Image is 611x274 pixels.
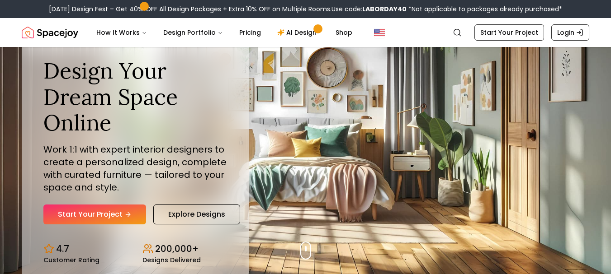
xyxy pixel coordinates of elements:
nav: Main [89,23,360,42]
small: Customer Rating [43,257,99,263]
button: How It Works [89,23,154,42]
a: Pricing [232,23,268,42]
h1: Design Your Dream Space Online [43,58,227,136]
p: 200,000+ [155,242,199,255]
img: Spacejoy Logo [22,23,78,42]
a: Start Your Project [43,204,146,224]
a: Explore Designs [153,204,240,224]
a: Start Your Project [474,24,544,41]
span: Use code: [332,5,407,14]
button: Design Portfolio [156,23,230,42]
a: AI Design [270,23,327,42]
small: Designs Delivered [142,257,201,263]
a: Spacejoy [22,23,78,42]
p: Work 1:1 with expert interior designers to create a personalized design, complete with curated fu... [43,143,227,194]
div: [DATE] Design Fest – Get 40% OFF All Design Packages + Extra 10% OFF on Multiple Rooms. [49,5,562,14]
p: 4.7 [56,242,69,255]
b: LABORDAY40 [362,5,407,14]
div: Design stats [43,235,227,263]
img: United States [374,27,385,38]
span: *Not applicable to packages already purchased* [407,5,562,14]
a: Shop [328,23,360,42]
a: Login [551,24,589,41]
nav: Global [22,18,589,47]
